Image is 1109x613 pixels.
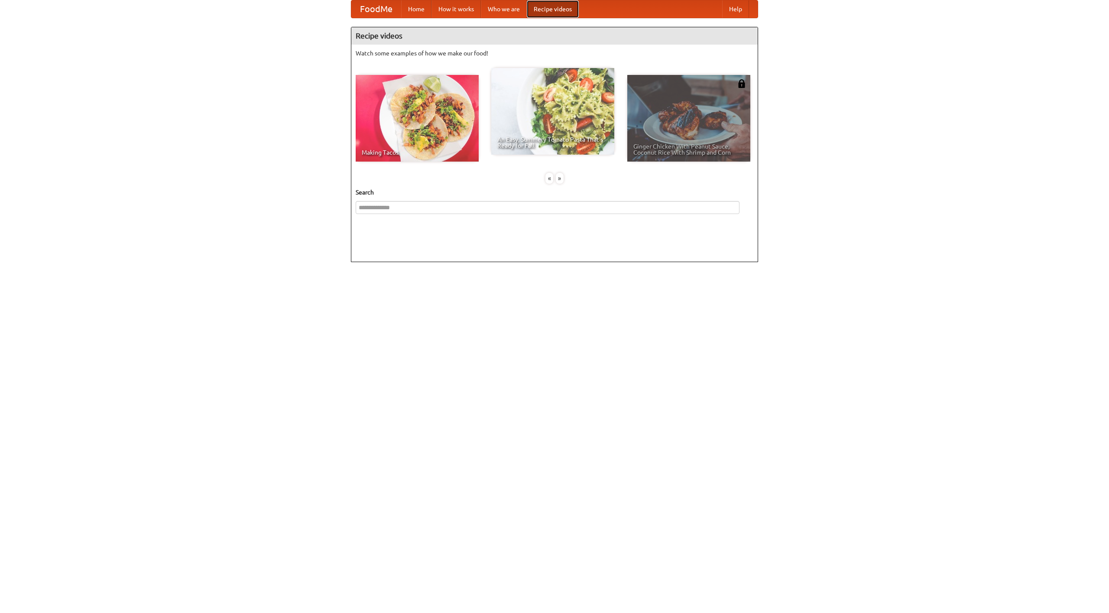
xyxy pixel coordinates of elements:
p: Watch some examples of how we make our food! [356,49,753,58]
a: Help [722,0,749,18]
a: How it works [431,0,481,18]
div: » [556,173,564,184]
img: 483408.png [737,79,746,88]
a: An Easy, Summery Tomato Pasta That's Ready for Fall [491,68,614,155]
a: Recipe videos [527,0,579,18]
h4: Recipe videos [351,27,758,45]
a: Home [401,0,431,18]
a: Who we are [481,0,527,18]
span: Making Tacos [362,149,473,156]
div: « [545,173,553,184]
a: FoodMe [351,0,401,18]
a: Making Tacos [356,75,479,162]
h5: Search [356,188,753,197]
span: An Easy, Summery Tomato Pasta That's Ready for Fall [497,136,608,149]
